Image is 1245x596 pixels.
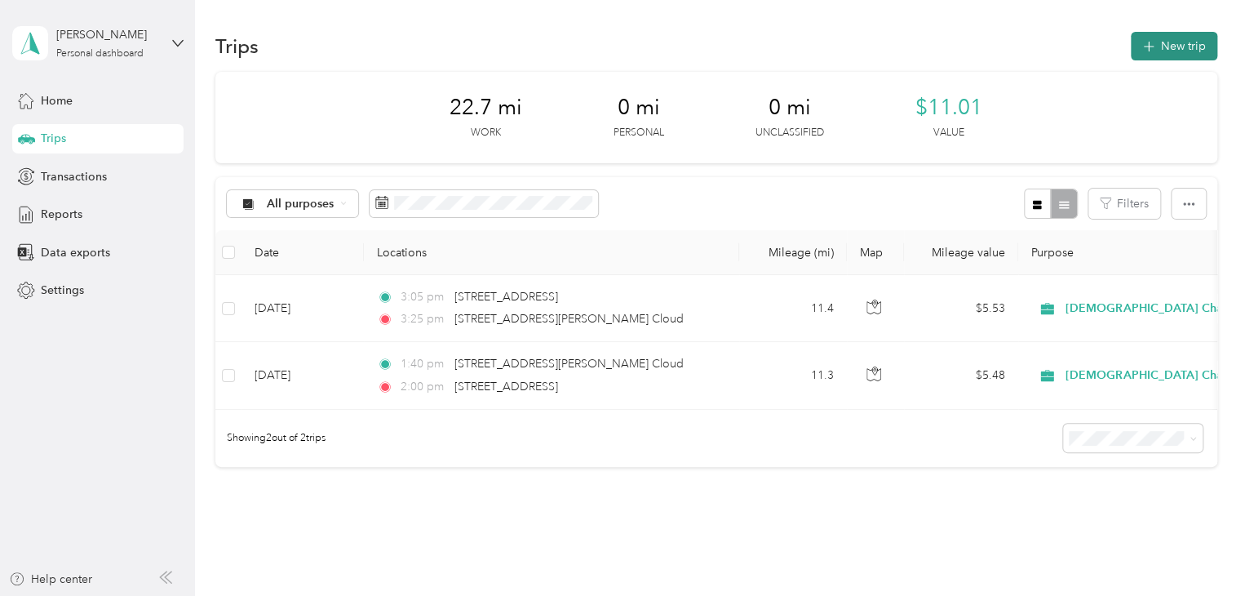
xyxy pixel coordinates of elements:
[755,126,824,140] p: Unclassified
[450,95,522,121] span: 22.7 mi
[9,571,92,588] button: Help center
[41,130,66,147] span: Trips
[41,92,73,109] span: Home
[241,342,364,409] td: [DATE]
[41,206,82,223] span: Reports
[904,342,1018,409] td: $5.48
[56,49,144,59] div: Personal dashboard
[41,244,110,261] span: Data exports
[614,126,664,140] p: Personal
[41,282,84,299] span: Settings
[915,95,982,121] span: $11.01
[241,230,364,275] th: Date
[454,290,558,304] span: [STREET_ADDRESS]
[267,198,335,210] span: All purposes
[400,288,446,306] span: 3:05 pm
[471,126,501,140] p: Work
[41,168,107,185] span: Transactions
[847,230,904,275] th: Map
[454,357,684,371] span: [STREET_ADDRESS][PERSON_NAME] Cloud
[400,355,446,373] span: 1:40 pm
[904,275,1018,342] td: $5.53
[739,230,847,275] th: Mileage (mi)
[1154,505,1245,596] iframe: Everlance-gr Chat Button Frame
[364,230,739,275] th: Locations
[1088,189,1160,219] button: Filters
[739,275,847,342] td: 11.4
[215,431,326,446] span: Showing 2 out of 2 trips
[454,380,558,394] span: [STREET_ADDRESS]
[241,275,364,342] td: [DATE]
[739,342,847,409] td: 11.3
[400,378,446,396] span: 2:00 pm
[56,26,158,43] div: [PERSON_NAME]
[618,95,660,121] span: 0 mi
[904,230,1018,275] th: Mileage value
[933,126,964,140] p: Value
[454,312,684,326] span: [STREET_ADDRESS][PERSON_NAME] Cloud
[1131,32,1217,60] button: New trip
[400,310,446,328] span: 3:25 pm
[215,38,259,55] h1: Trips
[769,95,811,121] span: 0 mi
